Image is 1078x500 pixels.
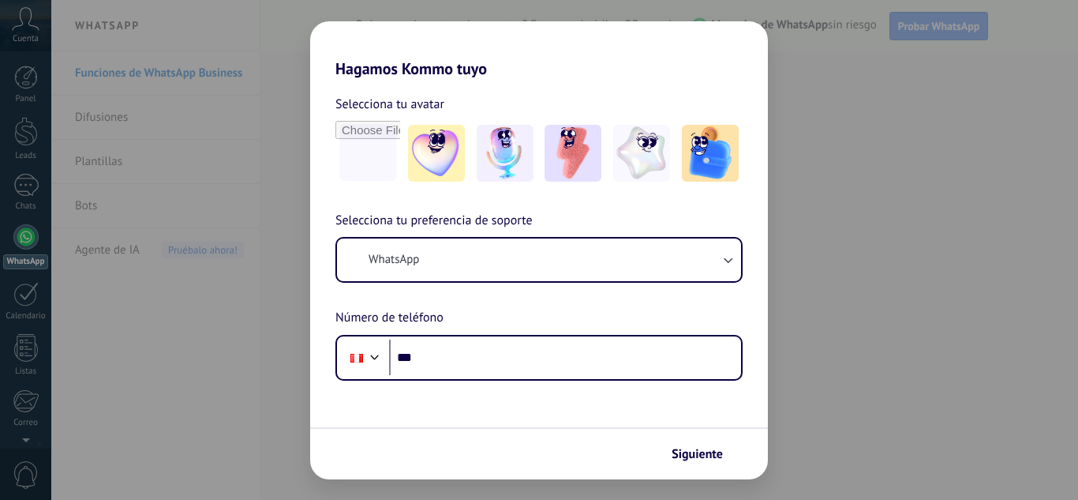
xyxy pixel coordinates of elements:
[613,125,670,182] img: -4.jpeg
[337,239,741,281] button: WhatsApp
[545,125,601,182] img: -3.jpeg
[672,449,723,460] span: Siguiente
[342,341,372,374] div: Peru: + 51
[664,441,744,468] button: Siguiente
[335,308,444,329] span: Número de teléfono
[335,211,533,231] span: Selecciona tu preferencia de soporte
[408,125,465,182] img: -1.jpeg
[477,125,533,182] img: -2.jpeg
[369,252,419,268] span: WhatsApp
[682,125,739,182] img: -5.jpeg
[310,21,768,78] h2: Hagamos Kommo tuyo
[335,94,444,115] span: Selecciona tu avatar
